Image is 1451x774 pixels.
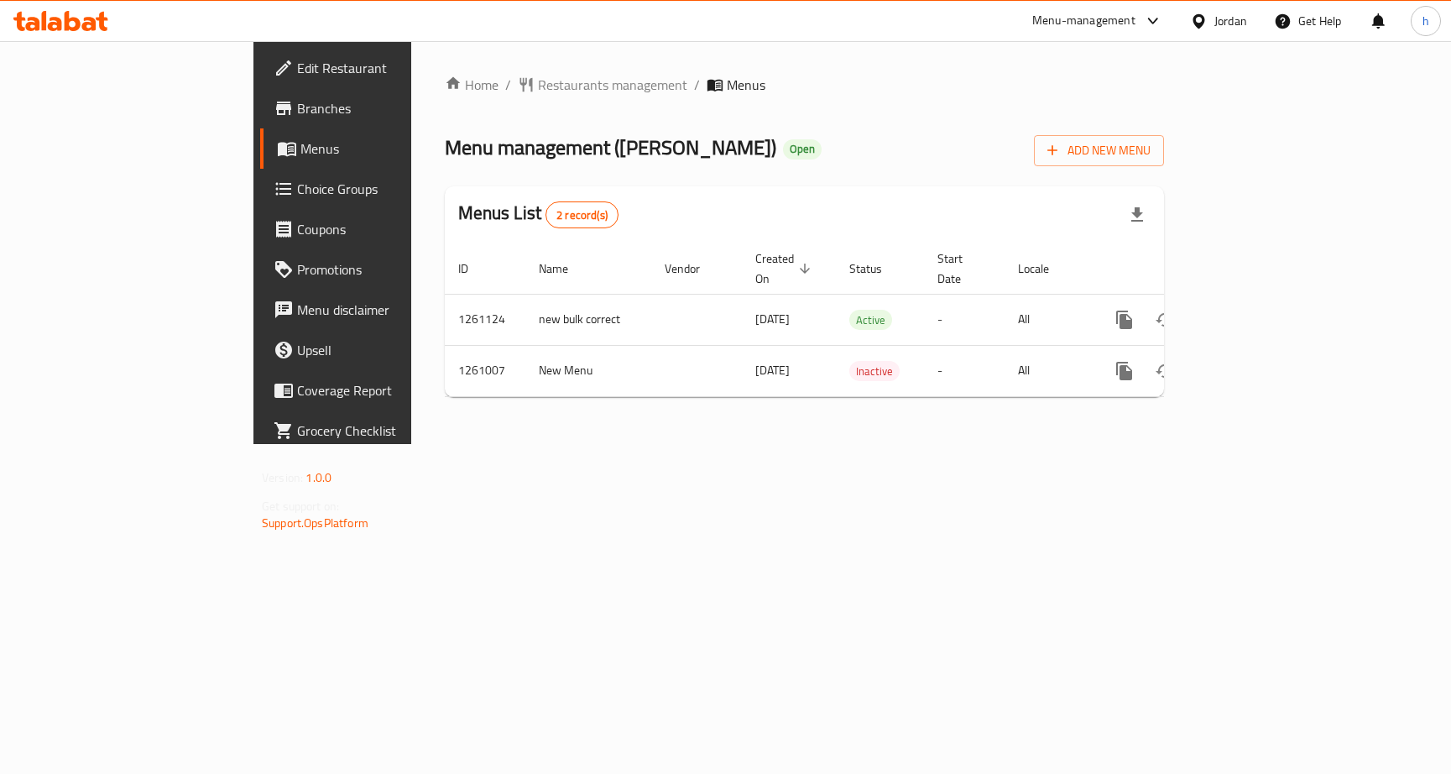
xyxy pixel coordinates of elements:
[525,294,651,345] td: new bulk correct
[262,512,368,534] a: Support.OpsPlatform
[849,310,892,330] div: Active
[849,259,904,279] span: Status
[538,75,687,95] span: Restaurants management
[260,290,496,330] a: Menu disclaimer
[262,467,303,489] span: Version:
[849,362,900,381] span: Inactive
[727,75,765,95] span: Menus
[755,359,790,381] span: [DATE]
[260,330,496,370] a: Upsell
[1018,259,1071,279] span: Locale
[458,201,619,228] h2: Menus List
[297,219,483,239] span: Coupons
[458,259,490,279] span: ID
[445,75,1164,95] nav: breadcrumb
[1034,135,1164,166] button: Add New Menu
[297,340,483,360] span: Upsell
[545,201,619,228] div: Total records count
[297,259,483,280] span: Promotions
[1032,11,1135,31] div: Menu-management
[260,128,496,169] a: Menus
[445,128,776,166] span: Menu management ( [PERSON_NAME] )
[260,411,496,451] a: Grocery Checklist
[665,259,722,279] span: Vendor
[1104,351,1145,391] button: more
[1091,243,1279,295] th: Actions
[260,209,496,249] a: Coupons
[297,421,483,441] span: Grocery Checklist
[1117,195,1157,235] div: Export file
[1104,300,1145,340] button: more
[783,142,822,156] span: Open
[260,88,496,128] a: Branches
[300,139,483,159] span: Menus
[783,139,822,160] div: Open
[505,75,511,95] li: /
[1422,12,1429,30] span: h
[518,75,687,95] a: Restaurants management
[260,169,496,209] a: Choice Groups
[1145,351,1185,391] button: Change Status
[924,294,1005,345] td: -
[755,308,790,330] span: [DATE]
[297,58,483,78] span: Edit Restaurant
[297,300,483,320] span: Menu disclaimer
[546,207,618,223] span: 2 record(s)
[849,311,892,330] span: Active
[297,98,483,118] span: Branches
[755,248,816,289] span: Created On
[1214,12,1247,30] div: Jordan
[260,370,496,411] a: Coverage Report
[1047,140,1151,161] span: Add New Menu
[525,345,651,396] td: New Menu
[1005,294,1091,345] td: All
[262,495,339,517] span: Get support on:
[260,48,496,88] a: Edit Restaurant
[260,249,496,290] a: Promotions
[694,75,700,95] li: /
[1145,300,1185,340] button: Change Status
[305,467,331,489] span: 1.0.0
[539,259,590,279] span: Name
[937,248,984,289] span: Start Date
[297,380,483,400] span: Coverage Report
[924,345,1005,396] td: -
[297,179,483,199] span: Choice Groups
[445,243,1279,397] table: enhanced table
[1005,345,1091,396] td: All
